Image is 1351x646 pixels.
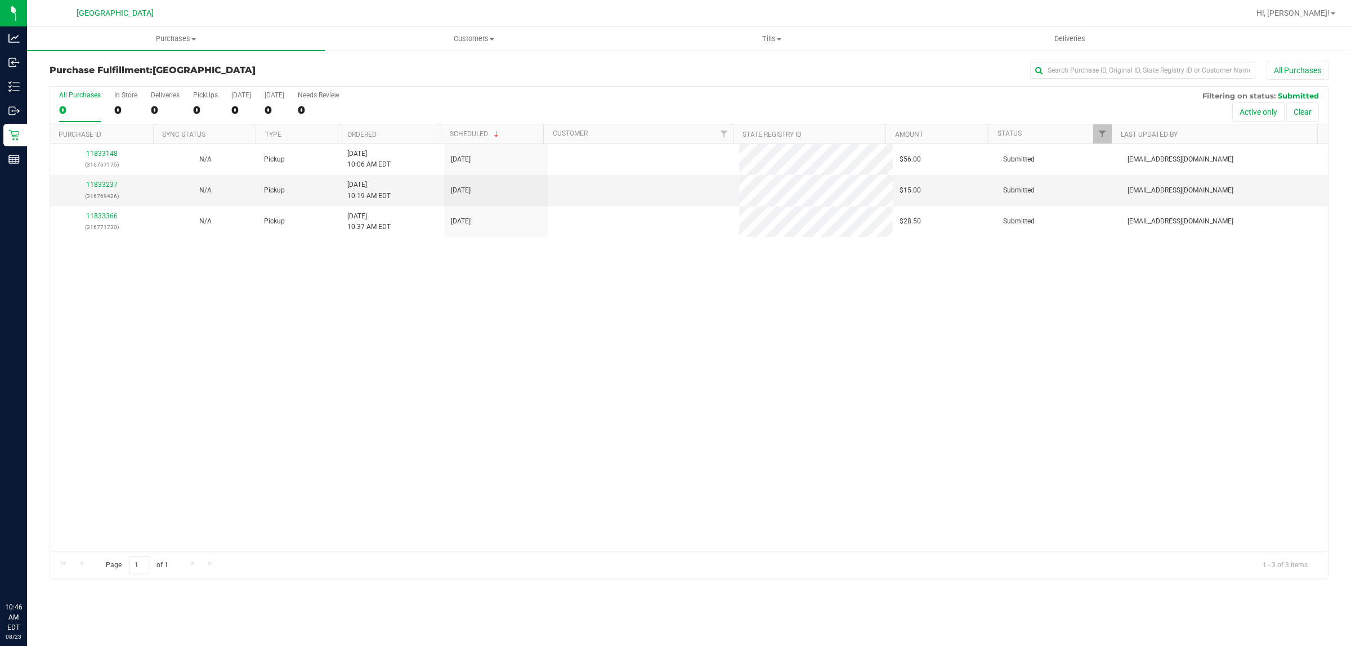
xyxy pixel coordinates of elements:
a: Type [265,131,281,138]
a: Scheduled [450,130,501,138]
a: Amount [895,131,923,138]
span: Not Applicable [199,217,212,225]
span: Submitted [1278,91,1319,100]
button: Clear [1286,102,1319,122]
div: All Purchases [59,91,101,99]
a: Status [997,129,1022,137]
span: [DATE] [451,185,471,196]
button: N/A [199,216,212,227]
inline-svg: Outbound [8,105,20,116]
button: N/A [199,185,212,196]
p: 08/23 [5,632,22,641]
a: Filter [1093,124,1112,143]
span: [DATE] [451,216,471,227]
span: [DATE] 10:37 AM EDT [347,211,391,232]
div: 0 [265,104,284,116]
div: 0 [231,104,251,116]
span: Hi, [PERSON_NAME]! [1256,8,1330,17]
span: Filtering on status: [1202,91,1276,100]
span: Purchases [27,34,325,44]
span: Submitted [1003,216,1035,227]
a: Purchases [27,27,325,51]
input: 1 [129,556,149,573]
a: 11833237 [86,181,118,189]
a: Tills [623,27,920,51]
a: Purchase ID [59,131,101,138]
span: Tills [623,34,920,44]
p: (316769426) [57,191,147,201]
div: Deliveries [151,91,180,99]
inline-svg: Analytics [8,33,20,44]
a: Sync Status [162,131,205,138]
div: PickUps [193,91,218,99]
span: $28.50 [900,216,921,227]
span: [GEOGRAPHIC_DATA] [153,65,256,75]
span: [EMAIL_ADDRESS][DOMAIN_NAME] [1128,185,1233,196]
a: 11833148 [86,150,118,158]
span: [DATE] [451,154,471,165]
p: 10:46 AM EDT [5,602,22,632]
inline-svg: Inventory [8,81,20,92]
span: Pickup [264,154,285,165]
span: Pickup [264,185,285,196]
inline-svg: Inbound [8,57,20,68]
span: Submitted [1003,154,1035,165]
div: 0 [151,104,180,116]
span: Submitted [1003,185,1035,196]
a: 11833366 [86,212,118,220]
a: State Registry ID [742,131,802,138]
span: $15.00 [900,185,921,196]
button: All Purchases [1267,61,1328,80]
h3: Purchase Fulfillment: [50,65,476,75]
div: [DATE] [265,91,284,99]
span: 1 - 3 of 3 items [1254,556,1317,573]
div: In Store [114,91,137,99]
a: Customer [553,129,588,137]
span: [EMAIL_ADDRESS][DOMAIN_NAME] [1128,216,1233,227]
div: Needs Review [298,91,339,99]
input: Search Purchase ID, Original ID, State Registry ID or Customer Name... [1030,62,1255,79]
span: [EMAIL_ADDRESS][DOMAIN_NAME] [1128,154,1233,165]
span: [GEOGRAPHIC_DATA] [77,8,154,18]
button: Active only [1232,102,1285,122]
button: N/A [199,154,212,165]
div: 0 [298,104,339,116]
div: 0 [193,104,218,116]
span: Pickup [264,216,285,227]
span: Not Applicable [199,186,212,194]
p: (316767175) [57,159,147,170]
a: Filter [715,124,733,143]
div: [DATE] [231,91,251,99]
inline-svg: Retail [8,129,20,141]
a: Deliveries [921,27,1219,51]
p: (316771730) [57,222,147,232]
span: [DATE] 10:19 AM EDT [347,180,391,201]
span: Not Applicable [199,155,212,163]
span: Customers [325,34,622,44]
span: Page of 1 [96,556,177,573]
a: Last Updated By [1121,131,1178,138]
span: [DATE] 10:06 AM EDT [347,149,391,170]
a: Customers [325,27,623,51]
span: $56.00 [900,154,921,165]
inline-svg: Reports [8,154,20,165]
iframe: Resource center [11,556,45,590]
div: 0 [114,104,137,116]
span: Deliveries [1039,34,1101,44]
div: 0 [59,104,101,116]
a: Ordered [347,131,377,138]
